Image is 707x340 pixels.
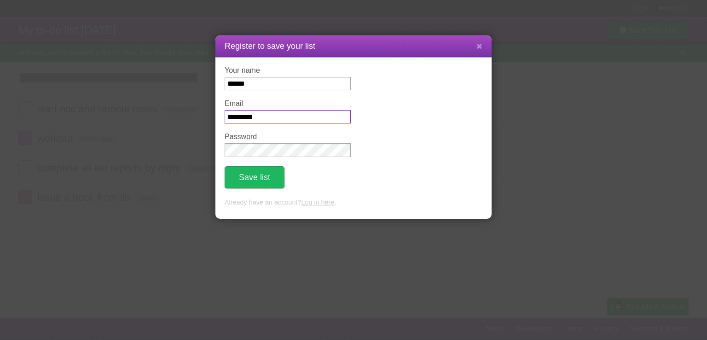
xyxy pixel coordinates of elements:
[225,198,482,208] p: Already have an account? .
[225,100,351,108] label: Email
[225,66,351,75] label: Your name
[225,40,482,53] h1: Register to save your list
[225,166,284,188] button: Save list
[301,199,334,206] a: Log in here
[225,133,351,141] label: Password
